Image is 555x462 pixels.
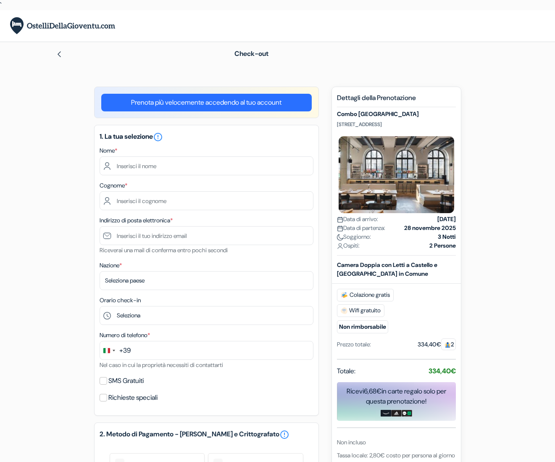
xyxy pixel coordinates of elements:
span: Colazione gratis [337,289,394,301]
img: guest.svg [445,342,451,348]
h5: Combo [GEOGRAPHIC_DATA] [337,111,456,118]
span: 2 [441,338,456,350]
span: Totale: [337,366,355,376]
a: Prenota più velocemente accedendo al tuo account [101,94,312,111]
label: Indirizzo di posta elettronica [100,216,173,225]
label: Cognome [100,181,127,190]
label: Numero di telefono [100,331,150,340]
img: user_icon.svg [337,243,343,249]
img: adidas-card.png [391,410,402,417]
img: left_arrow.svg [56,51,63,58]
strong: 334,40€ [429,367,456,375]
i: error_outline [153,132,163,142]
div: +39 [119,346,131,356]
label: Nome [100,146,117,155]
img: moon.svg [337,234,343,240]
input: Inserisci il tuo indirizzo email [100,226,313,245]
span: Tassa locale: 2,80€ costo per persona al giorno [337,451,455,459]
span: Ospiti: [337,241,360,250]
span: 6,68€ [364,387,381,396]
span: Wifi gratuito [337,304,384,317]
img: OstelliDellaGioventu.com [10,17,115,34]
img: free_wifi.svg [341,307,347,314]
span: Check-out [234,49,268,58]
label: Richieste speciali [108,392,158,404]
a: error_outline [153,132,163,141]
h5: 1. La tua selezione [100,132,313,142]
img: free_breakfast.svg [341,292,348,298]
b: Camera Doppia con Letti a Castello e [GEOGRAPHIC_DATA] in Comune [337,261,437,277]
span: Soggiorno: [337,232,371,241]
span: Data di partenza: [337,224,385,232]
h5: 2. Metodo di Pagamento - [PERSON_NAME] e Crittografato [100,430,313,440]
div: 334,40€ [418,340,456,349]
input: Inserisci il nome [100,156,313,175]
label: Nazione [100,261,122,270]
input: Inserisci il cognome [100,191,313,210]
img: calendar.svg [337,216,343,223]
small: Nel caso in cui la proprietà necessiti di contattarti [100,361,223,369]
strong: 28 novembre 2025 [404,224,456,232]
label: Orario check-in [100,296,141,305]
a: error_outline [279,430,289,440]
img: uber-uber-eats-card.png [402,410,412,417]
small: Riceverai una mail di conferma entro pochi secondi [100,246,228,254]
strong: 2 Persone [429,241,456,250]
div: Prezzo totale: [337,340,371,349]
label: SMS Gratuiti [108,375,144,387]
div: Non incluso [337,438,456,447]
strong: [DATE] [437,215,456,224]
img: amazon-card-no-text.png [381,410,391,417]
p: [STREET_ADDRESS] [337,121,456,128]
img: calendar.svg [337,225,343,232]
small: Non rimborsabile [337,320,388,333]
span: Data di arrivo: [337,215,378,224]
button: Select country [100,341,131,359]
strong: 3 Notti [438,232,456,241]
div: Ricevi in carte regalo solo per questa prenotazione! [337,386,456,407]
h5: Dettagli della Prenotazione [337,94,456,107]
